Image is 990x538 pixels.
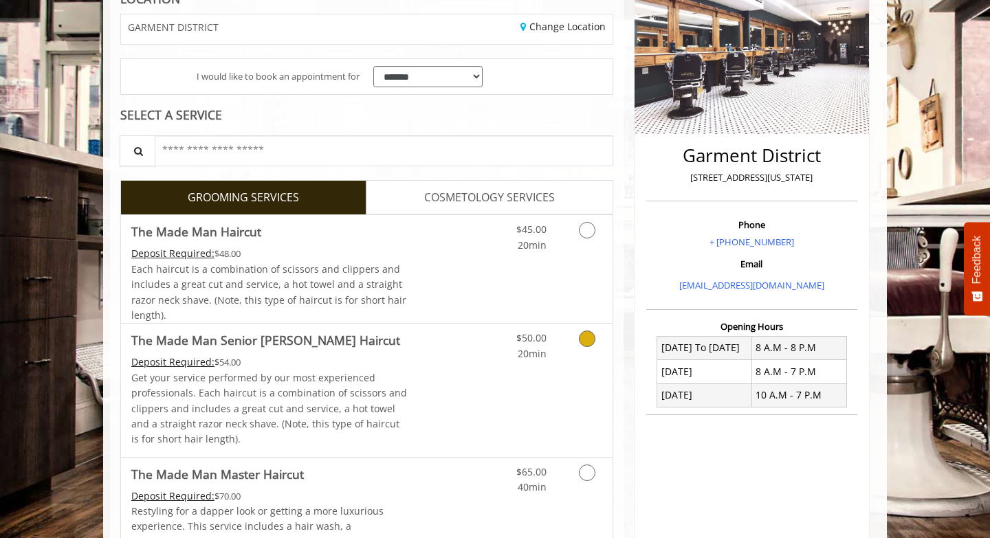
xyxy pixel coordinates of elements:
span: $50.00 [516,331,547,344]
h3: Email [650,259,854,269]
td: [DATE] [657,360,752,383]
td: [DATE] [657,383,752,407]
span: This service needs some Advance to be paid before we block your appointment [131,247,214,260]
b: The Made Man Senior [PERSON_NAME] Haircut [131,330,400,350]
button: Feedback - Show survey [964,222,990,315]
div: $48.00 [131,246,408,261]
div: SELECT A SERVICE [120,109,613,122]
div: $70.00 [131,489,408,504]
a: Change Location [520,20,606,33]
td: 10 A.M - 7 P.M [751,383,846,407]
h3: Opening Hours [646,322,857,331]
div: $54.00 [131,355,408,370]
span: GROOMING SERVICES [188,189,299,207]
a: + [PHONE_NUMBER] [709,236,794,248]
span: Each haircut is a combination of scissors and clippers and includes a great cut and service, a ho... [131,262,406,322]
span: I would like to book an appointment for [197,69,360,84]
td: 8 A.M - 8 P.M [751,336,846,359]
h2: Garment District [650,146,854,166]
span: $65.00 [516,465,547,478]
span: 20min [518,238,547,251]
a: [EMAIL_ADDRESS][DOMAIN_NAME] [679,279,824,291]
span: COSMETOLOGY SERVICES [424,189,555,207]
p: [STREET_ADDRESS][US_STATE] [650,170,854,185]
td: [DATE] To [DATE] [657,336,752,359]
span: 20min [518,347,547,360]
span: $45.00 [516,223,547,236]
span: This service needs some Advance to be paid before we block your appointment [131,489,214,502]
span: 40min [518,480,547,493]
span: GARMENT DISTRICT [128,22,219,32]
td: 8 A.M - 7 P.M [751,360,846,383]
span: Feedback [971,236,983,284]
p: Get your service performed by our most experienced professionals. Each haircut is a combination o... [131,370,408,447]
span: This service needs some Advance to be paid before we block your appointment [131,355,214,368]
b: The Made Man Haircut [131,222,261,241]
b: The Made Man Master Haircut [131,464,304,484]
button: Service Search [120,135,155,166]
h3: Phone [650,220,854,229]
